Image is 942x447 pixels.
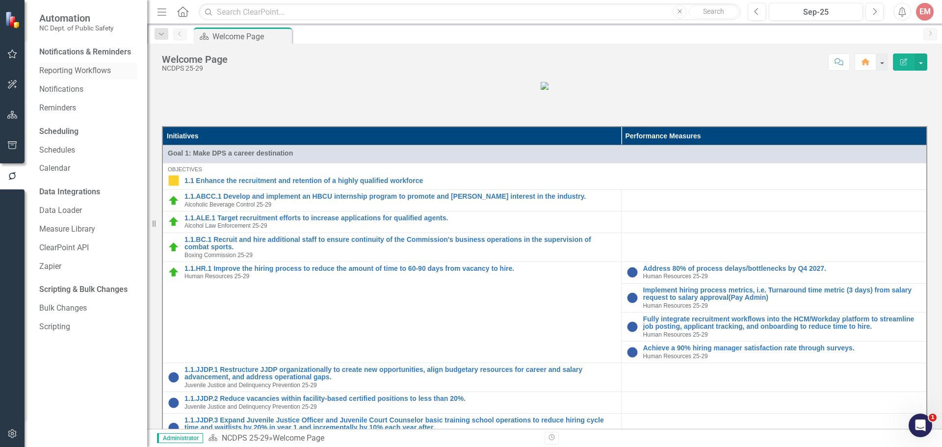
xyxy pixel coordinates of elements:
[184,366,616,381] a: 1.1.JJDP.1 Restructure JJDP organizationally to create new opportunities, align budgetary resourc...
[162,163,927,190] td: Double-Click to Edit Right Click for Context Menu
[168,175,180,186] img: Caution
[168,195,180,207] img: On Target
[184,395,616,402] a: 1.1.JJDP.2 Reduce vacancies within facility-based certified positions to less than 20%.
[643,353,708,360] span: Human Resources 25-29
[39,303,137,314] a: Bulk Changes
[909,414,932,437] iframe: Intercom live chat
[162,190,621,211] td: Double-Click to Edit Right Click for Context Menu
[168,216,180,228] img: On Target
[643,316,922,331] a: Fully integrate recruitment workflows into the HCM/Workday platform to streamline job posting, ap...
[621,342,927,363] td: Double-Click to Edit Right Click for Context Menu
[168,371,180,383] img: No Information
[184,236,616,251] a: 1.1.BC.1 Recruit and hire additional staff to ensure continuity of the Commission's business oper...
[184,265,616,272] a: 1.1.HR.1 Improve the hiring process to reduce the amount of time to 60-90 days from vacancy to hire.
[627,321,638,333] img: No Information
[39,12,113,24] span: Automation
[184,403,317,410] span: Juvenile Justice and Delinquency Prevention 25-29
[643,344,922,352] a: Achieve a 90% hiring manager satisfaction rate through surveys.
[541,82,549,90] img: mceclip0.png
[772,6,860,18] div: Sep-25
[168,422,180,434] img: No Information
[643,273,708,280] span: Human Resources 25-29
[184,193,616,200] a: 1.1.ABCC.1 Develop and implement an HBCU internship program to promote and [PERSON_NAME] interest...
[168,148,921,158] span: Goal 1: Make DPS a career destination
[39,242,137,254] a: ClearPoint API
[643,302,708,309] span: Human Resources 25-29
[273,433,324,443] div: Welcome Page
[162,54,228,65] div: Welcome Page
[39,261,137,272] a: Zapier
[643,265,922,272] a: Address 80% of process delays/bottlenecks by Q4 2027.
[39,205,137,216] a: Data Loader
[39,47,131,58] div: Notifications & Reminders
[162,413,621,442] td: Double-Click to Edit Right Click for Context Menu
[199,3,740,21] input: Search ClearPoint...
[39,145,137,156] a: Schedules
[39,103,137,114] a: Reminders
[627,266,638,278] img: No Information
[39,84,137,95] a: Notifications
[39,224,137,235] a: Measure Library
[39,186,100,198] div: Data Integrations
[162,211,621,233] td: Double-Click to Edit Right Click for Context Menu
[627,292,638,304] img: No Information
[162,145,927,163] td: Double-Click to Edit
[162,363,621,392] td: Double-Click to Edit Right Click for Context Menu
[627,346,638,358] img: No Information
[168,266,180,278] img: On Target
[39,126,78,137] div: Scheduling
[769,3,863,21] button: Sep-25
[184,382,317,389] span: Juvenile Justice and Delinquency Prevention 25-29
[222,433,269,443] a: NCDPS 25-29
[5,11,22,28] img: ClearPoint Strategy
[643,331,708,338] span: Human Resources 25-29
[162,65,228,72] div: NCDPS 25-29
[689,5,738,19] button: Search
[168,166,921,172] div: Objectives
[39,65,137,77] a: Reporting Workflows
[208,433,537,444] div: »
[39,284,128,295] div: Scripting & Bulk Changes
[916,3,934,21] button: EM
[162,262,621,363] td: Double-Click to Edit Right Click for Context Menu
[212,30,289,43] div: Welcome Page
[184,177,921,184] a: 1.1 Enhance the recruitment and retention of a highly qualified workforce
[643,287,922,302] a: Implement hiring process metrics, i.e. Turnaround time metric (3 days) from salary request to sal...
[184,214,616,222] a: 1.1.ALE.1 Target recruitment efforts to increase applications for qualified agents.
[39,321,137,333] a: Scripting
[168,397,180,409] img: No Information
[621,313,927,342] td: Double-Click to Edit Right Click for Context Menu
[184,252,253,259] span: Boxing Commission 25-29
[621,262,927,284] td: Double-Click to Edit Right Click for Context Menu
[184,273,249,280] span: Human Resources 25-29
[184,201,271,208] span: Alcoholic Beverage Control 25-29
[162,233,621,262] td: Double-Click to Edit Right Click for Context Menu
[39,163,137,174] a: Calendar
[184,222,267,229] span: Alcohol Law Enforcement 25-29
[703,7,724,15] span: Search
[929,414,937,421] span: 1
[157,433,203,443] span: Administrator
[184,417,616,432] a: 1.1.JJDP.3 Expand Juvenile Justice Officer and Juvenile Court Counselor basic training school ope...
[162,392,621,414] td: Double-Click to Edit Right Click for Context Menu
[168,241,180,253] img: On Target
[621,283,927,312] td: Double-Click to Edit Right Click for Context Menu
[39,24,113,32] small: NC Dept. of Public Safety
